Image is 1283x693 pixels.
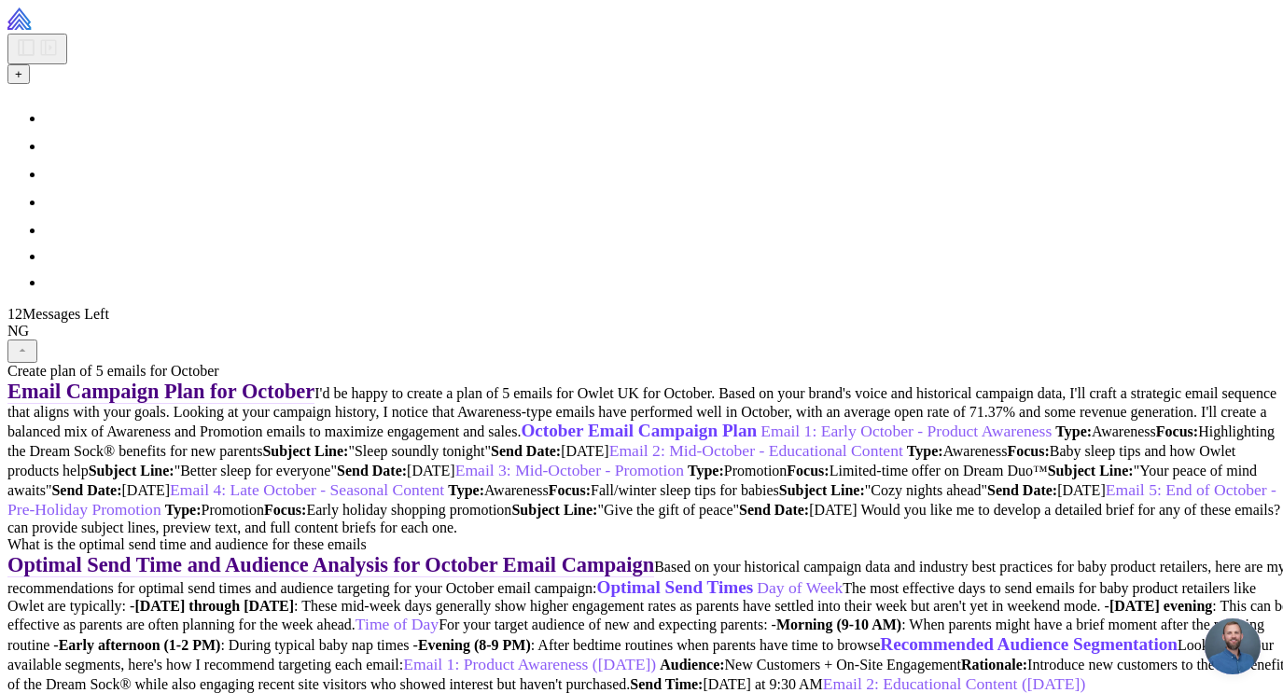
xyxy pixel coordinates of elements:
strong: Type: [165,502,202,518]
span: Email 5: End of October - Pre-Holiday Promotion [7,480,1276,519]
strong: Subject Line: [89,463,174,478]
strong: Send Date: [739,502,809,518]
strong: Evening (8-9 PM) [418,637,531,653]
span: Email Campaign Plan for October [7,380,314,404]
strong: Morning (9-10 AM) [776,617,901,632]
strong: Send Date: [51,482,121,498]
strong: Subject Line: [779,482,865,498]
span: Email 2: Educational Content ([DATE]) [823,674,1085,693]
strong: Subject Line: [511,502,597,518]
span: Email 1: Early October - Product Awareness [760,422,1052,440]
span: October Email Campaign Plan [521,421,757,440]
span: Day of Week [757,578,843,597]
span: Email 1: Product Awareness ([DATE]) [403,655,656,673]
strong: [DATE] through [DATE] [134,598,294,614]
span: Optimal Send Time and Audience Analysis for October Email Campaign [7,553,654,577]
strong: Send Date: [491,443,561,459]
strong: Early afternoon (1-2 PM) [59,637,221,653]
span: Time of Day [356,615,439,633]
strong: Focus: [1007,443,1049,459]
span: Email 3: Mid-October - Promotion [455,461,684,479]
strong: Send Time: [630,676,703,692]
span: Email 2: Mid-October - Educational Content [609,441,903,460]
strong: Send Date: [987,482,1057,498]
strong: Rationale: [961,657,1027,672]
span: + [15,67,22,81]
strong: Type: [448,482,484,498]
strong: Type: [1055,423,1092,439]
span: 12 [7,306,22,322]
strong: Focus: [264,502,306,518]
strong: Focus: [549,482,591,498]
button: + [7,64,30,84]
strong: Type: [907,443,943,459]
strong: Type: [688,463,724,478]
strong: Focus: [1156,423,1198,439]
img: Raleon Logo [7,7,145,30]
span: Messages Left [22,306,109,322]
strong: Focus: [787,463,829,478]
strong: Subject Line: [1048,463,1134,478]
span: Email 4: Late October - Seasonal Content [170,480,444,499]
a: Open chat [1205,618,1261,674]
strong: Send Date: [337,463,407,478]
strong: [DATE] evening [1109,598,1212,614]
strong: Audience: [660,657,724,672]
span: Optimal Send Times [597,577,754,597]
span: Recommended Audience Segmentation [880,634,1178,654]
strong: Subject Line: [262,443,348,459]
